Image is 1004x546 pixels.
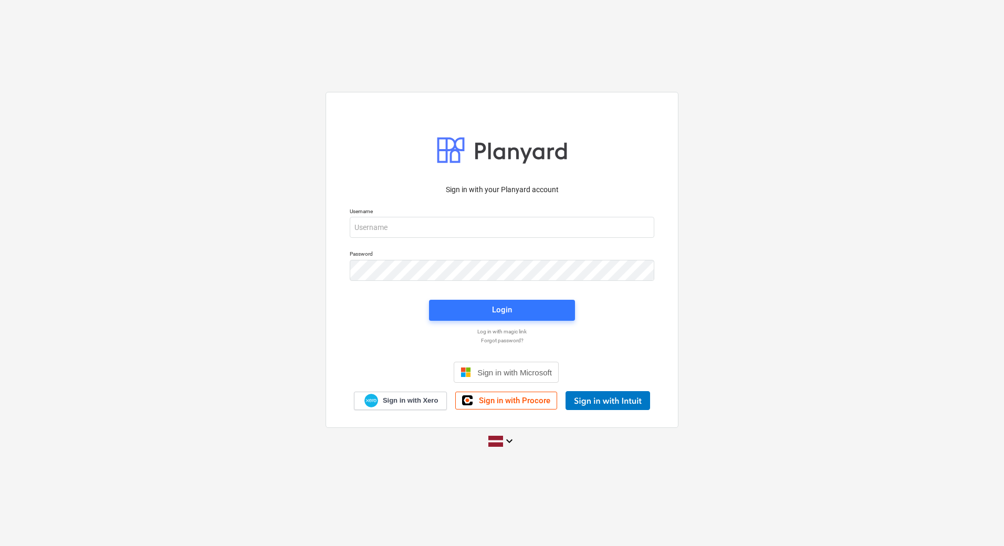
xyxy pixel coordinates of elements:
a: Sign in with Xero [354,392,447,410]
span: Sign in with Microsoft [477,368,552,377]
a: Sign in with Procore [455,392,557,409]
img: Microsoft logo [461,367,471,377]
p: Username [350,208,654,217]
div: Login [492,303,512,317]
button: Login [429,300,575,321]
p: Password [350,250,654,259]
img: Xero logo [364,394,378,408]
a: Forgot password? [344,337,660,344]
i: keyboard_arrow_down [503,435,516,447]
p: Sign in with your Planyard account [350,184,654,195]
a: Log in with magic link [344,328,660,335]
span: Sign in with Procore [479,396,550,405]
input: Username [350,217,654,238]
span: Sign in with Xero [383,396,438,405]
